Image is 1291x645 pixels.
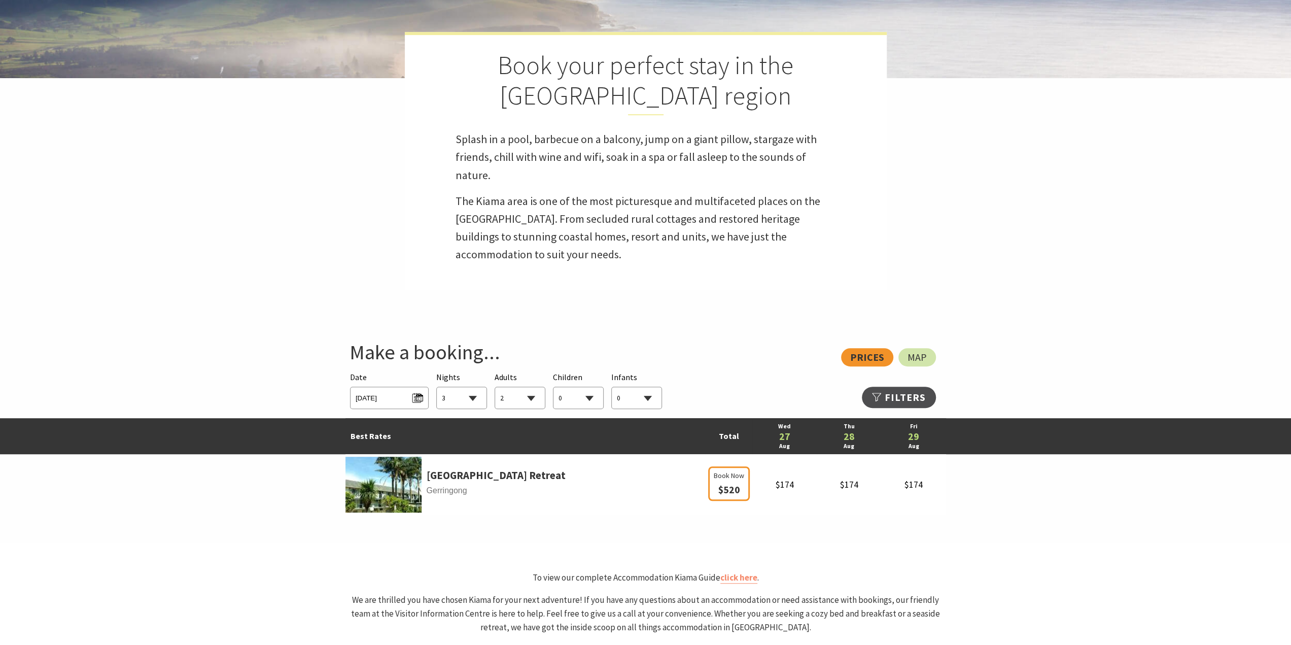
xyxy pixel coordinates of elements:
[553,372,582,382] span: Children
[822,442,876,451] a: Aug
[840,479,858,490] span: $174
[436,371,460,384] span: Nights
[708,485,750,495] a: Book Now $520
[350,371,429,409] div: Please choose your desired arrival date
[775,479,793,490] span: $174
[345,484,706,497] span: Gerringong
[345,418,706,454] td: Best Rates
[886,442,940,451] a: Aug
[456,50,836,115] h2: Book your perfect stay in the [GEOGRAPHIC_DATA] region
[822,422,876,431] a: Thu
[714,470,744,481] span: Book Now
[456,192,836,264] p: The Kiama area is one of the most picturesque and multifaceted places on the [GEOGRAPHIC_DATA]. F...
[757,422,812,431] a: Wed
[886,431,940,442] a: 29
[495,372,517,382] span: Adults
[356,390,423,403] span: [DATE]
[720,572,757,584] a: click here
[898,348,936,366] a: Map
[908,353,927,361] span: Map
[345,593,946,635] p: We are thrilled you have chosen Kiama for your next adventure! If you have any questions about an...
[904,479,923,490] span: $174
[427,467,566,484] a: [GEOGRAPHIC_DATA] Retreat
[456,130,836,184] p: Splash in a pool, barbecue on a balcony, jump on a giant pillow, stargaze with friends, chill wit...
[345,571,946,585] p: To view our complete Accommodation Kiama Guide .
[757,431,812,442] a: 27
[718,483,740,496] span: $520
[350,372,367,382] span: Date
[706,418,752,454] td: Total
[436,371,487,409] div: Choose a number of nights
[822,431,876,442] a: 28
[345,457,422,513] img: parkridgea.jpg
[611,372,637,382] span: Infants
[757,442,812,451] a: Aug
[886,422,940,431] a: Fri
